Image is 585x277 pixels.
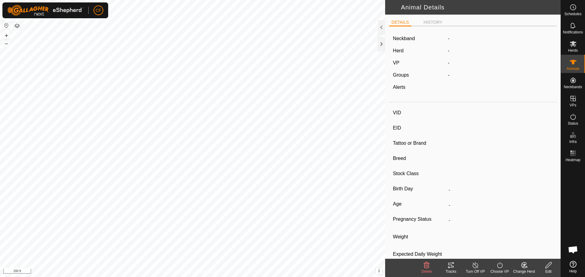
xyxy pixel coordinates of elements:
div: Edit [536,269,561,274]
button: Reset Map [3,22,10,29]
button: – [3,40,10,47]
span: Neckbands [564,85,582,89]
label: Birth Day [393,185,446,193]
label: Age [393,200,446,208]
span: Help [569,269,577,273]
span: Infra [569,140,576,144]
span: Herds [568,49,578,52]
label: EID [393,124,446,132]
span: Delete [421,269,432,274]
div: Tracks [439,269,463,274]
label: - [448,35,449,42]
label: Herd [393,48,404,53]
label: Groups [393,72,409,78]
app-display-virtual-paddock-transition: - [448,60,449,65]
div: Change Herd [512,269,536,274]
a: Open chat [564,241,582,259]
button: + [3,32,10,39]
label: Expected Daily Weight Gain [393,251,446,265]
label: VID [393,109,446,117]
span: - [448,48,449,53]
li: DETAILS [389,19,411,26]
label: Stock Class [393,170,446,178]
label: Pregnancy Status [393,215,446,223]
div: - [445,71,555,79]
div: Choose VP [487,269,512,274]
a: Contact Us [199,269,217,275]
button: i [376,268,382,274]
li: HISTORY [421,19,445,26]
label: Neckband [393,35,415,42]
label: VP [393,60,399,65]
a: Privacy Policy [168,269,191,275]
span: CF [96,7,101,14]
span: i [378,268,380,273]
span: Heatmap [565,158,580,162]
div: Turn Off VP [463,269,487,274]
label: Breed [393,154,446,162]
a: Help [561,258,585,275]
span: Notifications [563,30,583,34]
span: Status [568,122,578,125]
span: Schedules [564,12,581,16]
span: Animals [566,67,580,71]
span: VPs [569,103,576,107]
label: Tattoo or Brand [393,139,446,147]
h2: Animal Details [401,4,561,11]
img: Gallagher Logo [7,5,83,16]
label: Alerts [393,85,406,90]
button: Map Layers [13,22,21,29]
label: Weight [393,230,446,243]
